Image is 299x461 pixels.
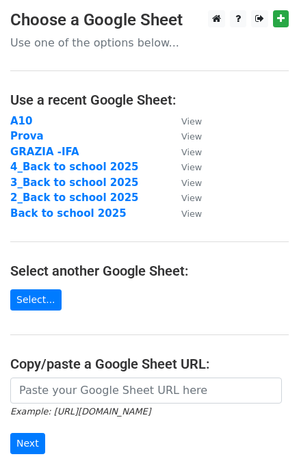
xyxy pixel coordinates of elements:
[10,207,127,220] a: Back to school 2025
[10,161,139,173] a: 4_Back to school 2025
[181,193,202,203] small: View
[168,207,202,220] a: View
[10,289,62,311] a: Select...
[168,192,202,204] a: View
[10,433,45,454] input: Next
[168,115,202,127] a: View
[181,147,202,157] small: View
[168,161,202,173] a: View
[168,146,202,158] a: View
[181,131,202,142] small: View
[10,176,139,189] a: 3_Back to school 2025
[10,406,151,417] small: Example: [URL][DOMAIN_NAME]
[10,115,32,127] a: A10
[10,92,289,108] h4: Use a recent Google Sheet:
[10,378,282,404] input: Paste your Google Sheet URL here
[10,356,289,372] h4: Copy/paste a Google Sheet URL:
[181,178,202,188] small: View
[181,116,202,127] small: View
[10,192,139,204] a: 2_Back to school 2025
[168,130,202,142] a: View
[181,209,202,219] small: View
[10,10,289,30] h3: Choose a Google Sheet
[10,146,79,158] a: GRAZIA -IFA
[10,36,289,50] p: Use one of the options below...
[181,162,202,172] small: View
[10,263,289,279] h4: Select another Google Sheet:
[168,176,202,189] a: View
[10,130,44,142] a: Prova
